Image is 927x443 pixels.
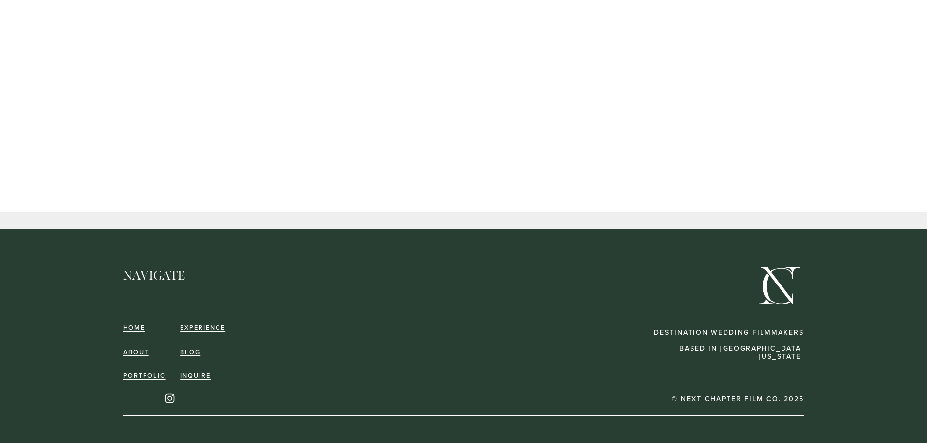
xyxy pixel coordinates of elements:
[180,324,225,331] a: experience
[638,328,804,337] p: DESTINATION WEDDING FILMMAKERS
[165,393,175,403] a: Instagram
[666,395,804,403] p: © NEXT CHAPTER FILM CO. 2025
[123,268,203,283] h4: NAVIGATE
[123,348,149,355] a: ABOUT
[638,344,804,361] p: BASED IN [GEOGRAPHIC_DATA][US_STATE]
[180,348,200,355] a: blog
[123,372,166,379] a: portfolio
[123,324,145,331] a: HOME
[180,372,211,379] a: inquire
